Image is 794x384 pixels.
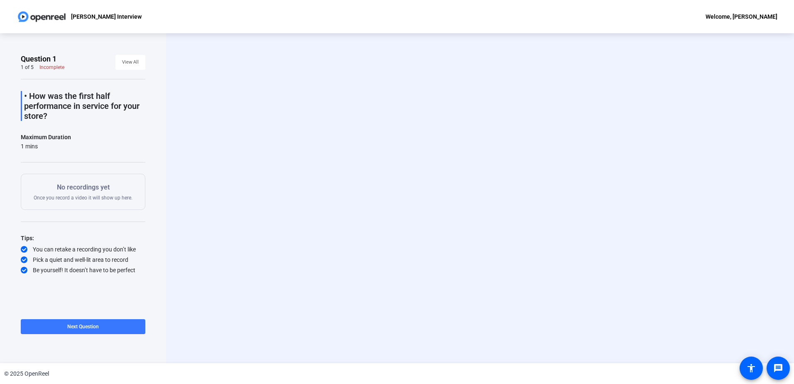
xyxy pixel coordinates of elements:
[21,64,34,71] div: 1 of 5
[706,12,777,22] div: Welcome, [PERSON_NAME]
[21,54,56,64] span: Question 1
[746,363,756,373] mat-icon: accessibility
[67,324,99,330] span: Next Question
[21,233,145,243] div: Tips:
[34,182,132,192] p: No recordings yet
[21,256,145,264] div: Pick a quiet and well-lit area to record
[24,91,145,121] p: • How was the first half performance in service for your store?
[21,142,71,150] div: 1 mins
[773,363,783,373] mat-icon: message
[122,56,139,69] span: View All
[17,8,67,25] img: OpenReel logo
[21,132,71,142] div: Maximum Duration
[21,319,145,334] button: Next Question
[115,55,145,70] button: View All
[4,369,49,378] div: © 2025 OpenReel
[71,12,142,22] p: [PERSON_NAME] Interview
[21,266,145,274] div: Be yourself! It doesn’t have to be perfect
[34,182,132,201] div: Once you record a video it will show up here.
[21,245,145,254] div: You can retake a recording you don’t like
[39,64,64,71] div: Incomplete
